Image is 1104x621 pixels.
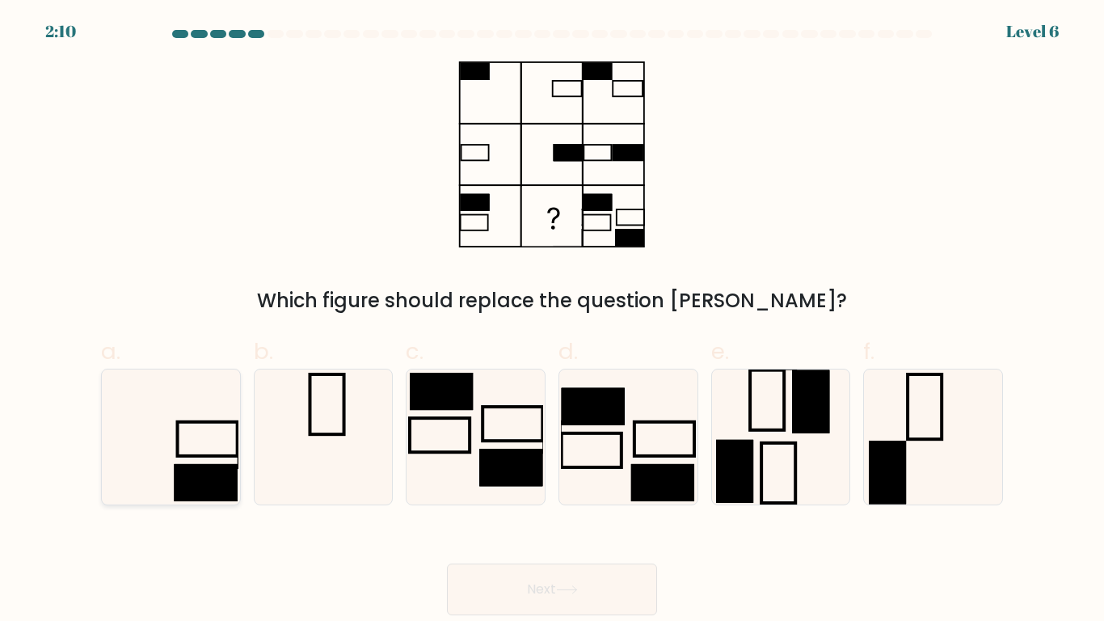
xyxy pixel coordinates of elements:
div: 2:10 [45,19,76,44]
span: d. [558,336,578,367]
div: Which figure should replace the question [PERSON_NAME]? [111,286,993,315]
button: Next [447,564,657,615]
span: f. [863,336,874,367]
span: c. [406,336,423,367]
div: Level 6 [1006,19,1059,44]
span: e. [711,336,729,367]
span: b. [254,336,273,367]
span: a. [101,336,120,367]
